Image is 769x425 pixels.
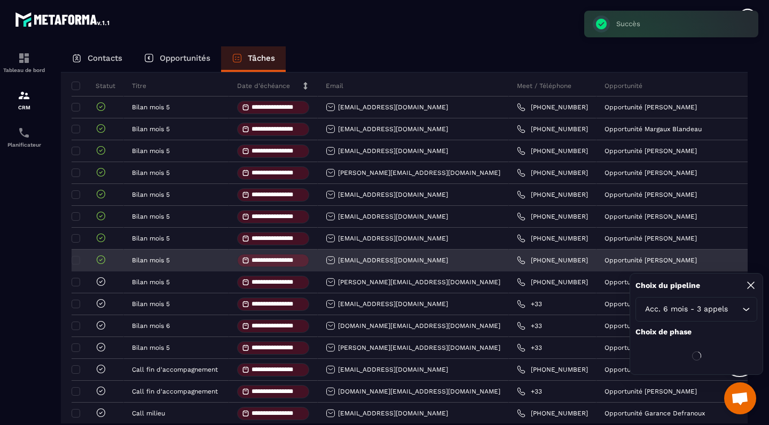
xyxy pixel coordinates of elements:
[160,53,210,63] p: Opportunités
[326,82,343,90] p: Email
[517,190,588,199] a: [PHONE_NUMBER]
[605,103,697,111] p: Opportunité [PERSON_NAME]
[61,46,133,72] a: Contacts
[605,388,697,395] p: Opportunité [PERSON_NAME]
[517,256,588,264] a: [PHONE_NUMBER]
[15,10,111,29] img: logo
[517,82,571,90] p: Meet / Téléphone
[132,300,170,308] p: Bilan mois 5
[74,82,115,90] p: Statut
[605,256,697,264] p: Opportunité [PERSON_NAME]
[730,303,740,315] input: Search for option
[605,322,697,330] p: Opportunité [PERSON_NAME]
[132,278,170,286] p: Bilan mois 5
[132,191,170,198] p: Bilan mois 5
[132,322,170,330] p: Bilan mois 6
[18,126,30,139] img: scheduler
[605,278,697,286] p: Opportunité [PERSON_NAME]
[605,169,697,177] p: Opportunité [PERSON_NAME]
[132,388,218,395] p: Call fin d'accompagnement
[517,234,588,243] a: [PHONE_NUMBER]
[248,53,275,63] p: Tâches
[3,44,45,81] a: formationformationTableau de bord
[132,235,170,242] p: Bilan mois 5
[605,344,763,351] p: Opportunité [PERSON_NAME][GEOGRAPHIC_DATA]
[133,46,221,72] a: Opportunités
[605,213,697,220] p: Opportunité [PERSON_NAME]
[3,105,45,110] p: CRM
[237,82,290,90] p: Date d’échéance
[517,103,588,111] a: [PHONE_NUMBER]
[132,213,170,220] p: Bilan mois 5
[635,280,700,291] p: Choix du pipeline
[605,147,697,155] p: Opportunité [PERSON_NAME]
[132,256,170,264] p: Bilan mois 5
[605,235,697,242] p: Opportunité [PERSON_NAME]
[517,125,588,133] a: [PHONE_NUMBER]
[3,67,45,73] p: Tableau de bord
[3,81,45,118] a: formationformationCRM
[132,125,170,133] p: Bilan mois 5
[605,82,642,90] p: Opportunité
[605,125,702,133] p: Opportunité Margaux Blandeau
[18,52,30,65] img: formation
[517,300,542,308] a: +33
[517,147,588,155] a: [PHONE_NUMBER]
[221,46,286,72] a: Tâches
[3,118,45,156] a: schedulerschedulerPlanificateur
[642,303,730,315] span: Acc. 6 mois - 3 appels
[635,297,757,322] div: Search for option
[517,365,588,374] a: [PHONE_NUMBER]
[132,366,218,373] p: Call fin d'accompagnement
[3,142,45,148] p: Planificateur
[132,82,146,90] p: Titre
[517,387,542,396] a: +33
[132,344,170,351] p: Bilan mois 5
[517,169,588,177] a: [PHONE_NUMBER]
[132,169,170,177] p: Bilan mois 5
[605,410,705,417] p: Opportunité Garance Defranoux
[517,343,542,352] a: +33
[88,53,122,63] p: Contacts
[132,410,165,417] p: Call milieu
[605,300,697,308] p: Opportunité [PERSON_NAME]
[517,212,588,221] a: [PHONE_NUMBER]
[18,89,30,102] img: formation
[635,327,757,337] p: Choix de phase
[517,409,588,418] a: [PHONE_NUMBER]
[724,382,756,414] div: Ouvrir le chat
[605,191,697,198] p: Opportunité [PERSON_NAME]
[517,322,542,330] a: +33
[517,278,588,286] a: [PHONE_NUMBER]
[605,366,697,373] p: Opportunité [PERSON_NAME]
[132,147,170,155] p: Bilan mois 5
[132,103,170,111] p: Bilan mois 5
